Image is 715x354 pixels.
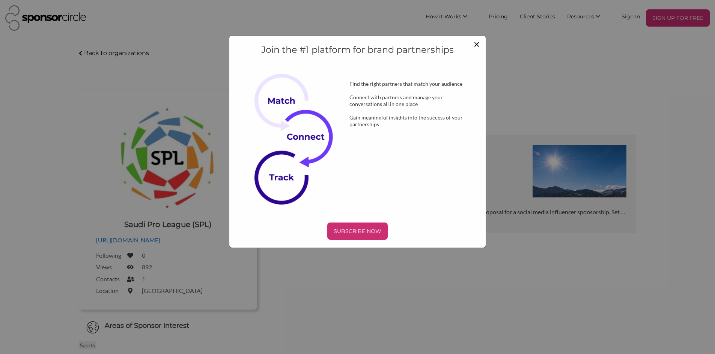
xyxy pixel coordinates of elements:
[337,114,478,128] div: Gain meaningful insights into the success of your partnerships
[237,223,478,240] a: SUBSCRIBE NOW
[474,39,480,49] button: Close modal
[330,226,385,237] p: SUBSCRIBE NOW
[237,43,478,56] h4: Join the #1 platform for brand partnerships
[337,81,478,87] div: Find the right partners that match your audience
[337,94,478,108] div: Connect with partners and manage your conversations all in one place
[474,37,480,50] span: ×
[254,74,344,205] img: Subscribe Now Image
